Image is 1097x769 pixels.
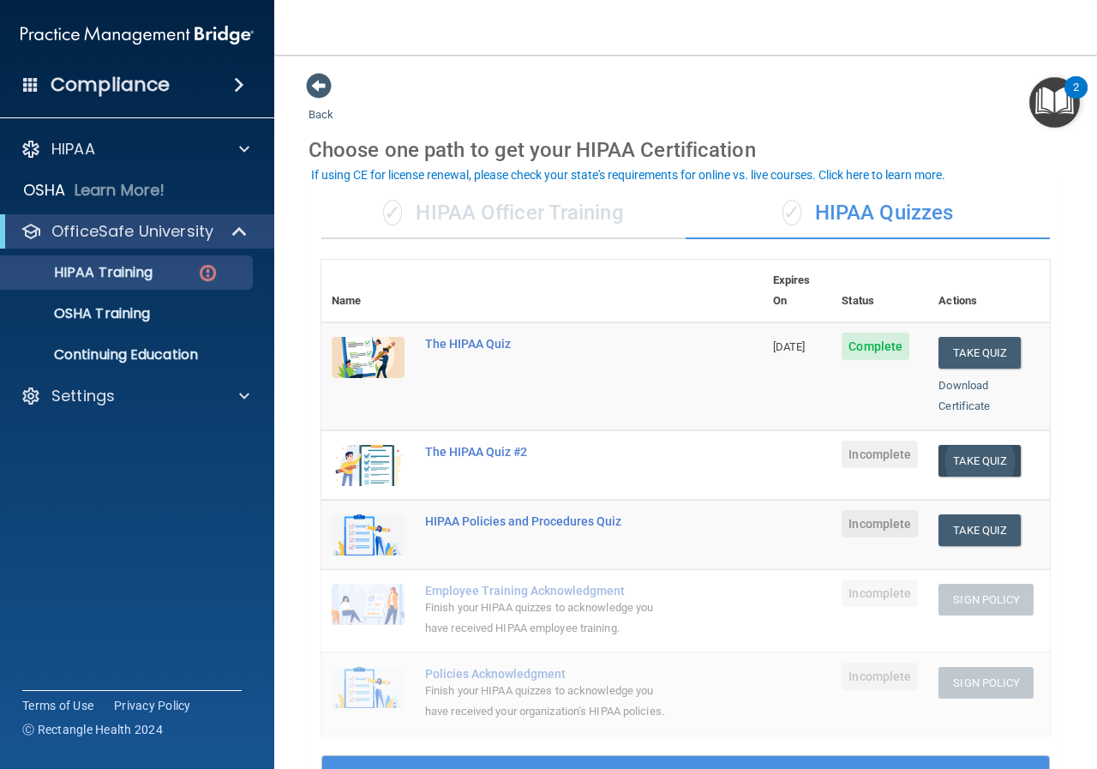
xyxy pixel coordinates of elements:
[938,514,1021,546] button: Take Quiz
[842,333,909,360] span: Complete
[763,260,831,322] th: Expires On
[21,221,249,242] a: OfficeSafe University
[11,305,150,322] p: OSHA Training
[425,667,677,681] div: Policies Acknowledgment
[75,180,165,201] p: Learn More!
[425,598,677,639] div: Finish your HIPAA quizzes to acknowledge you have received HIPAA employee training.
[938,379,990,412] a: Download Certificate
[425,514,677,528] div: HIPAA Policies and Procedures Quiz
[1073,87,1079,110] div: 2
[11,346,245,363] p: Continuing Education
[782,200,801,225] span: ✓
[21,139,249,159] a: HIPAA
[51,221,213,242] p: OfficeSafe University
[773,340,806,353] span: [DATE]
[197,262,219,284] img: danger-circle.6113f641.png
[425,337,677,351] div: The HIPAA Quiz
[21,386,249,406] a: Settings
[22,697,93,714] a: Terms of Use
[11,264,153,281] p: HIPAA Training
[321,188,686,239] div: HIPAA Officer Training
[311,169,945,181] div: If using CE for license renewal, please check your state's requirements for online vs. live cours...
[321,260,415,322] th: Name
[938,584,1034,616] button: Sign Policy
[842,580,918,607] span: Incomplete
[1029,77,1080,128] button: Open Resource Center, 2 new notifications
[686,188,1050,239] div: HIPAA Quizzes
[114,697,191,714] a: Privacy Policy
[938,337,1021,369] button: Take Quiz
[22,721,163,738] span: Ⓒ Rectangle Health 2024
[831,260,928,322] th: Status
[938,445,1021,477] button: Take Quiz
[383,200,402,225] span: ✓
[51,386,115,406] p: Settings
[51,139,95,159] p: HIPAA
[21,18,254,52] img: PMB logo
[928,260,1050,322] th: Actions
[842,663,918,690] span: Incomplete
[425,445,677,459] div: The HIPAA Quiz #2
[309,125,1063,175] div: Choose one path to get your HIPAA Certification
[309,87,333,121] a: Back
[51,73,170,97] h4: Compliance
[938,667,1034,699] button: Sign Policy
[23,180,66,201] p: OSHA
[1011,651,1076,716] iframe: Drift Widget Chat Controller
[842,441,918,468] span: Incomplete
[425,584,677,598] div: Employee Training Acknowledgment
[425,681,677,722] div: Finish your HIPAA quizzes to acknowledge you have received your organization’s HIPAA policies.
[309,166,948,183] button: If using CE for license renewal, please check your state's requirements for online vs. live cours...
[842,510,918,538] span: Incomplete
